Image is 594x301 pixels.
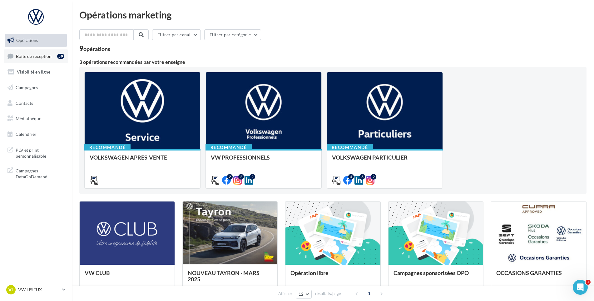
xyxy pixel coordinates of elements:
a: VL VW LISIEUX [5,284,67,296]
button: Filtrer par canal [152,29,201,40]
a: Médiathèque [4,112,68,125]
div: 3 opérations recommandées par votre enseigne [79,59,587,64]
div: 2 [371,174,376,180]
span: Afficher [278,291,292,297]
span: VOLKSWAGEN PARTICULIER [332,154,408,161]
span: VW CLUB [85,269,110,276]
span: VL [8,287,14,293]
iframe: Intercom live chat [573,280,588,295]
span: Campagnes DataOnDemand [16,166,64,180]
span: PLV et print personnalisable [16,146,64,159]
a: Campagnes [4,81,68,94]
div: 3 [359,174,365,180]
span: 1 [364,288,374,298]
span: Campagnes sponsorisées OPO [394,269,469,276]
div: 59 [57,54,64,59]
span: 1 [586,280,591,285]
span: OCCASIONS GARANTIES [496,269,562,276]
button: Filtrer par catégorie [204,29,261,40]
div: 2 [227,174,233,180]
div: opérations [83,46,110,52]
div: 2 [238,174,244,180]
span: NOUVEAU TAYRON - MARS 2025 [188,269,260,283]
span: Opérations [16,38,38,43]
p: VW LISIEUX [18,287,60,293]
span: 12 [299,292,304,297]
div: 9 [79,45,110,52]
a: Contacts [4,97,68,110]
div: Recommandé [84,144,131,151]
a: Visibilité en ligne [4,65,68,79]
div: 4 [348,174,354,180]
button: 12 [296,290,312,298]
span: résultats/page [315,291,341,297]
span: Calendrier [16,131,37,137]
div: 2 [250,174,255,180]
span: Contacts [16,100,33,105]
a: Opérations [4,34,68,47]
span: Visibilité en ligne [17,69,50,74]
a: PLV et print personnalisable [4,143,68,162]
div: Opérations marketing [79,10,587,19]
div: Recommandé [205,144,252,151]
span: Boîte de réception [16,53,52,59]
span: Opération libre [290,269,329,276]
span: VOLKSWAGEN APRES-VENTE [90,154,167,161]
div: Recommandé [327,144,373,151]
a: Boîte de réception59 [4,49,68,63]
a: Campagnes DataOnDemand [4,164,68,182]
span: Médiathèque [16,116,41,121]
span: VW PROFESSIONNELS [211,154,270,161]
span: Campagnes [16,85,38,90]
a: Calendrier [4,128,68,141]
